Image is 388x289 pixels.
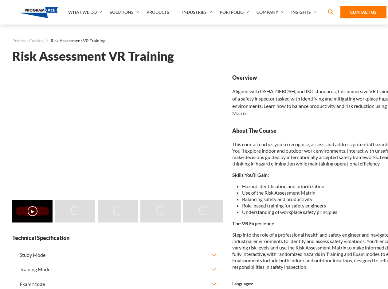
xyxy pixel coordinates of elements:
[12,234,222,242] strong: Technical Specification
[12,37,44,45] a: Product Catalog
[12,200,53,222] img: Risk Assessment VR Training - Video 0
[340,6,386,18] a: Contact Us
[44,37,105,45] li: Risk Assessment VR Training
[232,281,253,286] strong: Languages:
[12,74,222,192] iframe: Risk Assessment VR Training - Video 0
[19,7,58,18] img: Program-Ace
[28,206,37,216] button: ▶
[12,262,222,276] button: Training Mode
[12,248,222,262] button: Study Mode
